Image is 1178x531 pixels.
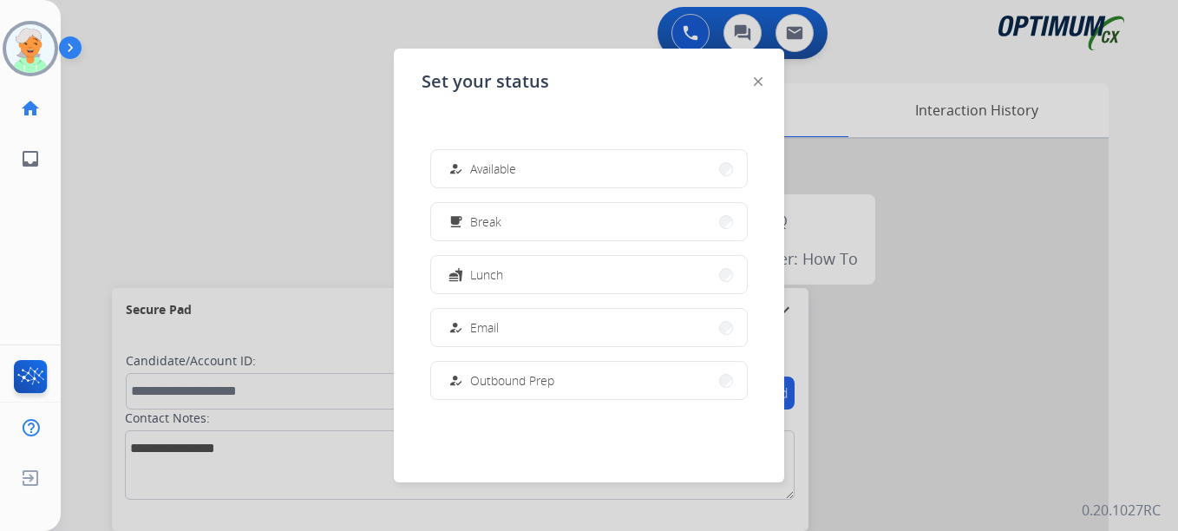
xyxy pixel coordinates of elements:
mat-icon: free_breakfast [448,214,463,229]
button: Email [431,309,747,346]
mat-icon: inbox [20,148,41,169]
span: Break [470,213,501,231]
span: Set your status [422,69,549,94]
img: close-button [754,77,762,86]
span: Lunch [470,265,503,284]
mat-icon: fastfood [448,267,463,282]
span: Email [470,318,499,337]
img: avatar [6,24,55,73]
mat-icon: how_to_reg [448,373,463,388]
button: Available [431,150,747,187]
button: Break [431,203,747,240]
span: Available [470,160,516,178]
mat-icon: how_to_reg [448,320,463,335]
button: Outbound Prep [431,362,747,399]
mat-icon: home [20,98,41,119]
mat-icon: how_to_reg [448,161,463,176]
span: Outbound Prep [470,371,554,390]
button: Lunch [431,256,747,293]
p: 0.20.1027RC [1082,500,1161,521]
